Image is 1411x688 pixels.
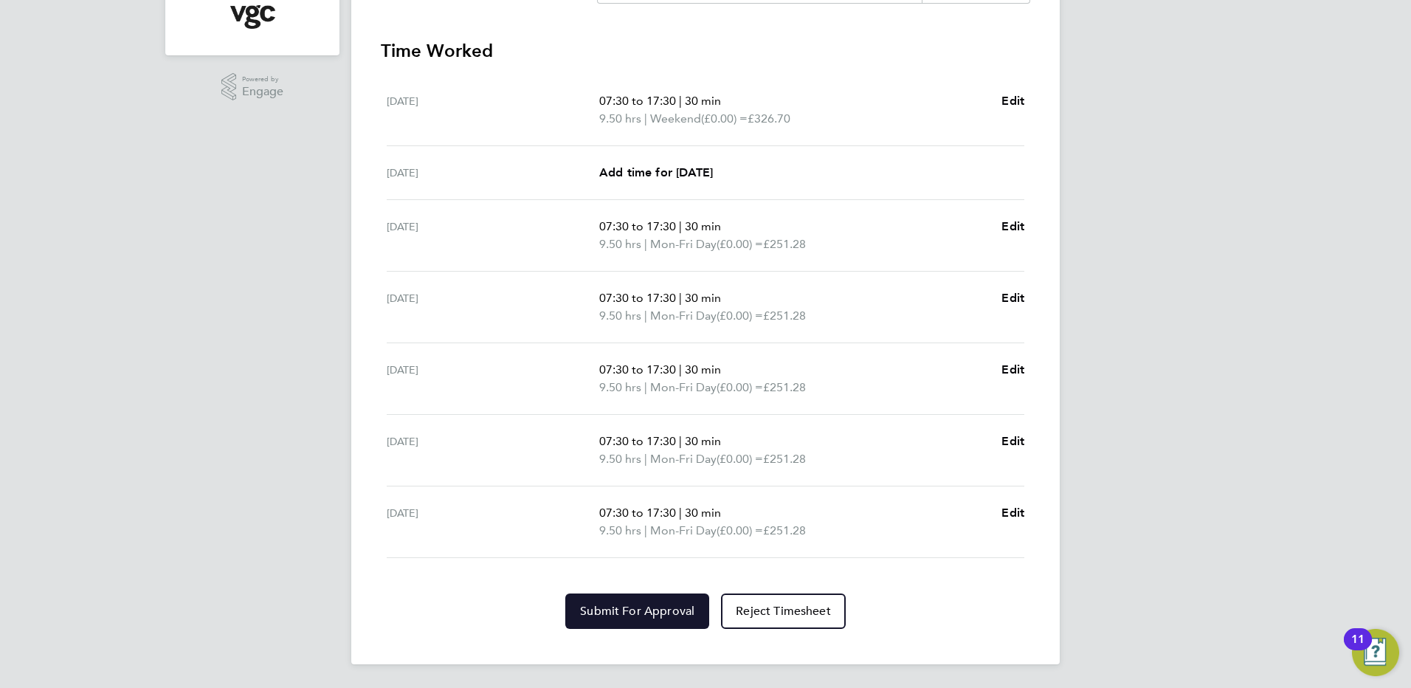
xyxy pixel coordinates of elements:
span: | [679,94,682,108]
span: 30 min [685,362,721,376]
span: 9.50 hrs [599,111,641,125]
span: Mon-Fri Day [650,450,717,468]
span: | [644,523,647,537]
span: Reject Timesheet [736,604,831,619]
span: Mon-Fri Day [650,379,717,396]
a: Edit [1001,504,1024,522]
span: 30 min [685,506,721,520]
span: 9.50 hrs [599,380,641,394]
span: Mon-Fri Day [650,307,717,325]
a: Go to home page [183,5,322,29]
div: [DATE] [387,289,599,325]
span: 30 min [685,94,721,108]
span: Mon-Fri Day [650,522,717,540]
span: 07:30 to 17:30 [599,219,676,233]
span: | [679,506,682,520]
span: Edit [1001,362,1024,376]
span: Submit For Approval [580,604,694,619]
span: 9.50 hrs [599,452,641,466]
span: £251.28 [763,237,806,251]
span: 07:30 to 17:30 [599,362,676,376]
span: Weekend [650,110,701,128]
a: Edit [1001,361,1024,379]
button: Reject Timesheet [721,594,846,629]
span: Edit [1001,506,1024,520]
div: [DATE] [387,92,599,128]
span: (£0.00) = [717,237,763,251]
span: Powered by [242,73,283,86]
span: £251.28 [763,452,806,466]
span: | [679,291,682,305]
span: Add time for [DATE] [599,165,713,179]
h3: Time Worked [381,39,1030,63]
span: 07:30 to 17:30 [599,434,676,448]
span: Mon-Fri Day [650,235,717,253]
span: 9.50 hrs [599,523,641,537]
span: 30 min [685,219,721,233]
span: 30 min [685,434,721,448]
span: 9.50 hrs [599,309,641,323]
a: Add time for [DATE] [599,164,713,182]
span: | [679,219,682,233]
div: [DATE] [387,433,599,468]
button: Open Resource Center, 11 new notifications [1352,629,1399,676]
a: Edit [1001,289,1024,307]
span: £251.28 [763,523,806,537]
div: [DATE] [387,218,599,253]
span: Edit [1001,291,1024,305]
img: vgcgroup-logo-retina.png [230,5,275,29]
span: 07:30 to 17:30 [599,291,676,305]
a: Edit [1001,433,1024,450]
div: [DATE] [387,504,599,540]
button: Submit For Approval [565,594,709,629]
div: 11 [1351,639,1365,658]
span: | [644,309,647,323]
span: | [644,452,647,466]
a: Edit [1001,92,1024,110]
span: | [679,362,682,376]
span: (£0.00) = [717,452,763,466]
span: Edit [1001,434,1024,448]
span: Edit [1001,219,1024,233]
span: Edit [1001,94,1024,108]
div: [DATE] [387,361,599,396]
span: 07:30 to 17:30 [599,94,676,108]
div: [DATE] [387,164,599,182]
span: 30 min [685,291,721,305]
span: | [644,237,647,251]
span: 9.50 hrs [599,237,641,251]
span: (£0.00) = [717,380,763,394]
a: Powered byEngage [221,73,284,101]
a: Edit [1001,218,1024,235]
span: | [679,434,682,448]
span: (£0.00) = [717,309,763,323]
span: Engage [242,86,283,98]
span: | [644,111,647,125]
span: | [644,380,647,394]
span: (£0.00) = [701,111,748,125]
span: £326.70 [748,111,790,125]
span: £251.28 [763,309,806,323]
span: (£0.00) = [717,523,763,537]
span: 07:30 to 17:30 [599,506,676,520]
span: £251.28 [763,380,806,394]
